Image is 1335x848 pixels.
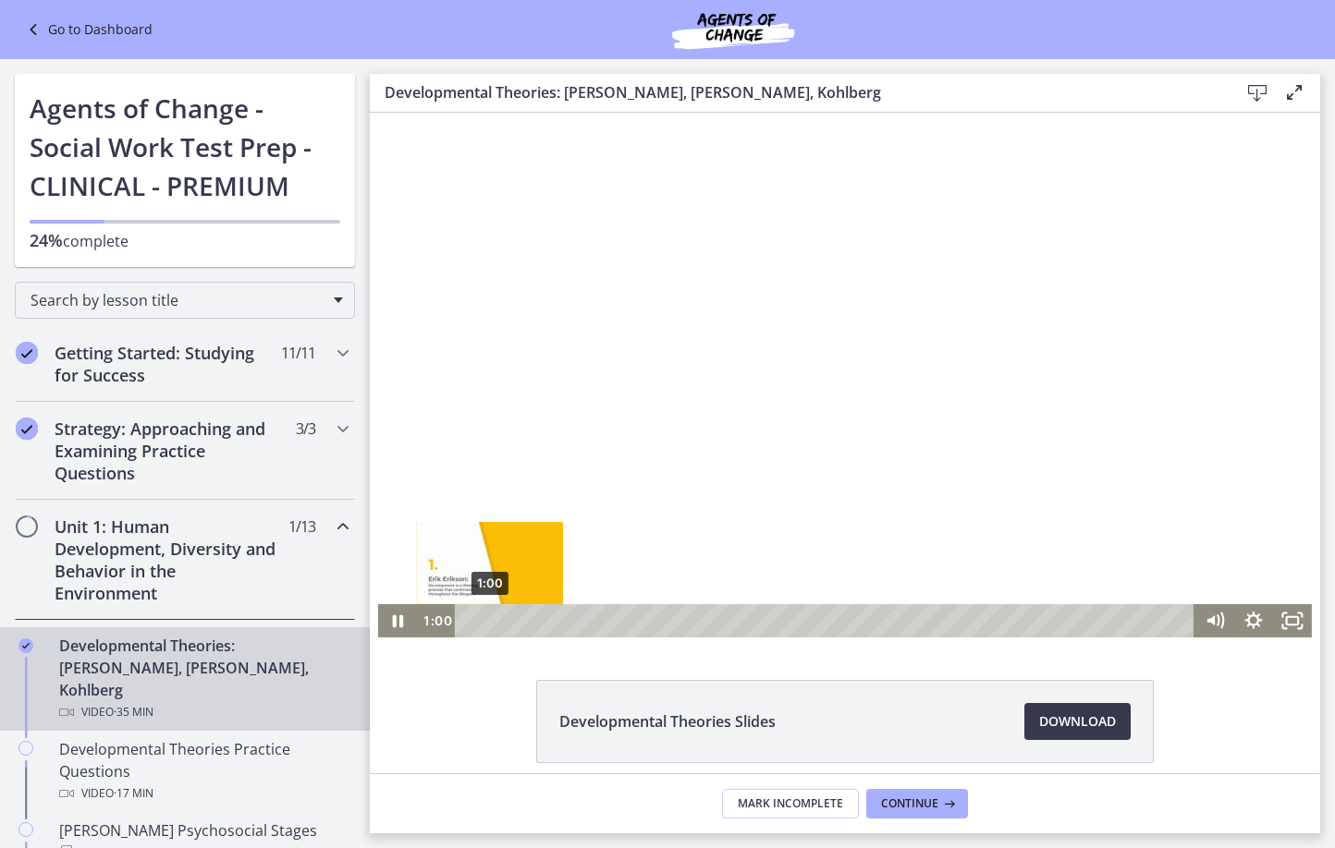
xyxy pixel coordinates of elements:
span: 1 / 13 [288,515,315,538]
h2: Unit 1: Human Development, Diversity and Behavior in the Environment [55,515,280,604]
div: Developmental Theories: [PERSON_NAME], [PERSON_NAME], Kohlberg [59,635,348,723]
span: · 17 min [114,782,153,805]
h1: Agents of Change - Social Work Test Prep - CLINICAL - PREMIUM [30,89,340,205]
span: 24% [30,229,63,251]
button: Mute [826,491,864,525]
span: Download [1039,710,1116,733]
i: Completed [18,638,33,653]
p: complete [30,229,340,252]
span: Search by lesson title [31,290,325,310]
button: Continue [866,789,968,818]
span: 3 / 3 [296,418,315,440]
span: Continue [881,796,938,811]
button: Mark Incomplete [722,789,859,818]
div: Video [59,701,348,723]
span: Developmental Theories Slides [559,710,776,733]
a: Download [1024,703,1131,740]
i: Completed [16,342,38,364]
span: · 35 min [114,701,153,723]
i: Completed [16,418,38,440]
div: Developmental Theories Practice Questions [59,738,348,805]
button: Show settings menu [864,491,903,525]
iframe: Video Lesson [370,113,1320,637]
div: Search by lesson title [15,282,355,319]
h3: Developmental Theories: [PERSON_NAME], [PERSON_NAME], Kohlberg [385,81,1209,103]
a: Go to Dashboard [22,18,153,41]
img: Agents of Change [622,7,844,52]
button: Fullscreen [903,491,942,525]
span: 11 / 11 [281,342,315,364]
span: Mark Incomplete [738,796,843,811]
h2: Getting Started: Studying for Success [55,342,280,386]
h2: Strategy: Approaching and Examining Practice Questions [55,418,280,484]
div: Video [59,782,348,805]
